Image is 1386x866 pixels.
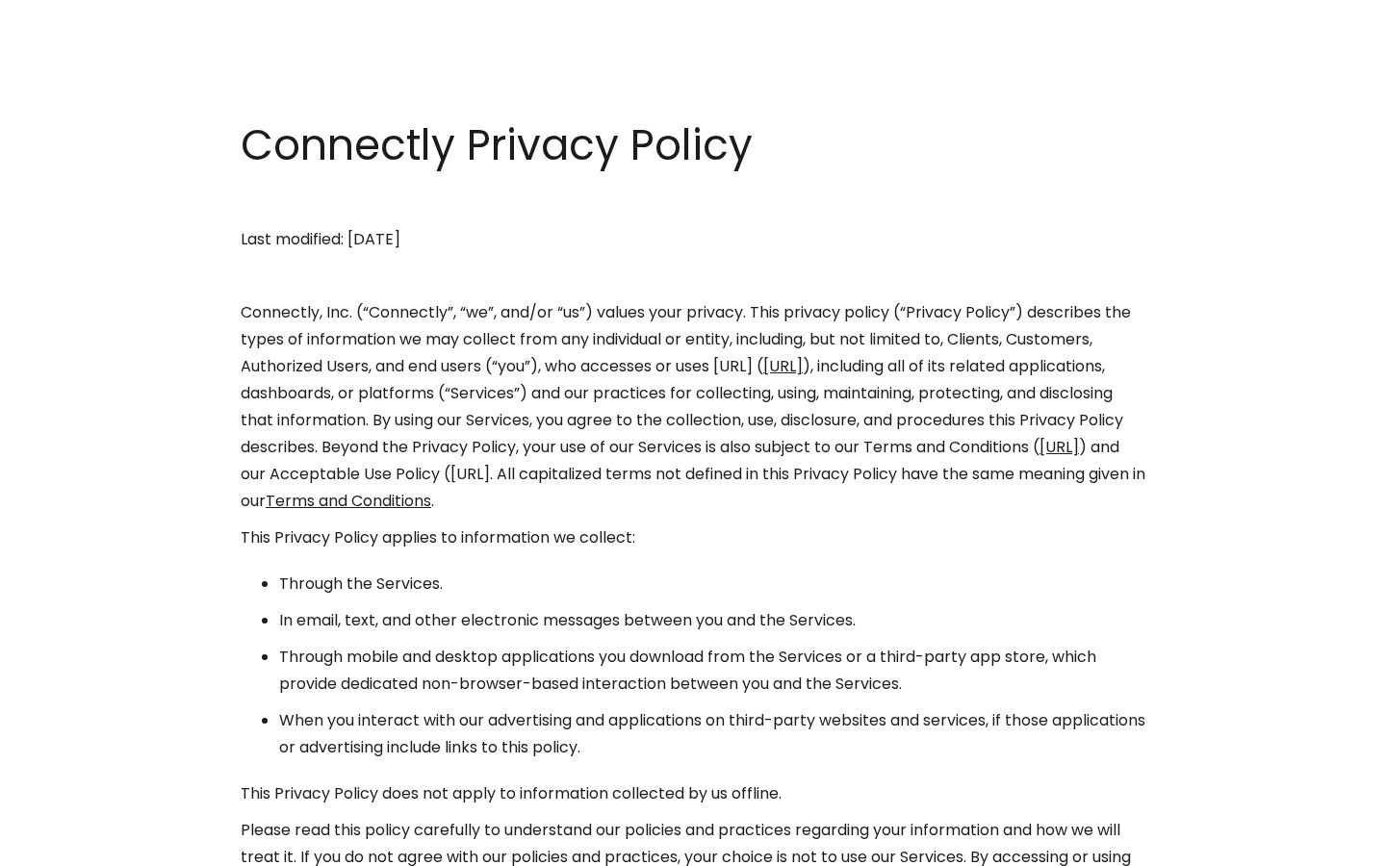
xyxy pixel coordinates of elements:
[241,299,1145,515] p: Connectly, Inc. (“Connectly”, “we”, and/or “us”) values your privacy. This privacy policy (“Priva...
[279,571,1145,598] li: Through the Services.
[279,644,1145,698] li: Through mobile and desktop applications you download from the Services or a third-party app store...
[279,707,1145,761] li: When you interact with our advertising and applications on third-party websites and services, if ...
[241,524,1145,551] p: This Privacy Policy applies to information we collect:
[241,226,1145,253] p: Last modified: [DATE]
[763,355,803,377] a: [URL]
[241,263,1145,290] p: ‍
[241,780,1145,807] p: This Privacy Policy does not apply to information collected by us offline.
[38,832,115,859] ul: Language list
[266,490,431,512] a: Terms and Conditions
[241,190,1145,216] p: ‍
[241,115,1145,175] h1: Connectly Privacy Policy
[1039,436,1079,458] a: [URL]
[19,830,115,859] aside: Language selected: English
[279,607,1145,634] li: In email, text, and other electronic messages between you and the Services.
